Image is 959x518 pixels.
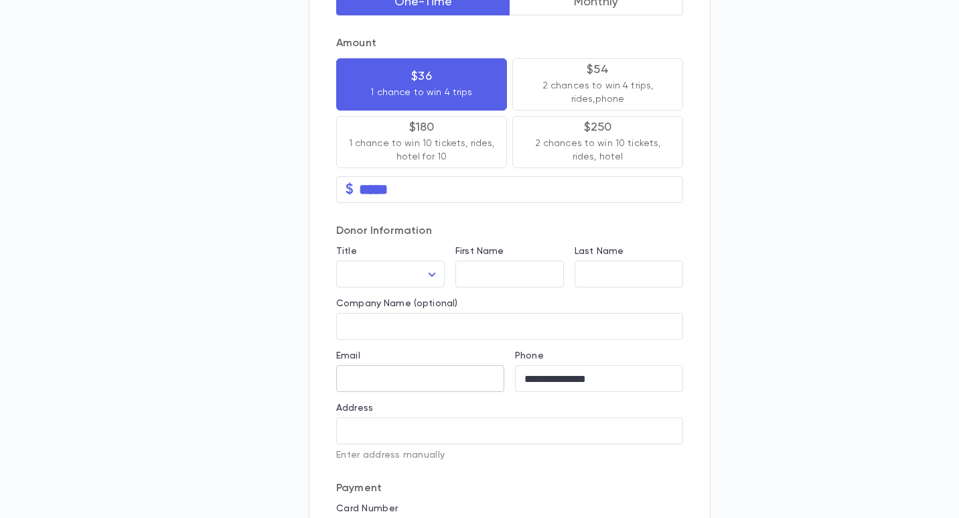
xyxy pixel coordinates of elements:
p: 1 chance to win 4 trips [370,86,472,99]
label: Phone [515,350,544,361]
button: $542 chances to win 4 trips, rides,phone [512,58,683,111]
div: ​ [336,261,445,287]
label: Email [336,350,360,361]
p: $36 [411,70,432,83]
p: 2 chances to win 10 tickets, rides, hotel [524,137,672,164]
p: $ [346,183,354,196]
button: $2502 chances to win 10 tickets, rides, hotel [512,116,683,168]
label: Last Name [575,246,623,257]
p: Donor Information [336,224,683,238]
p: $54 [587,63,609,76]
p: $180 [409,121,435,134]
p: Amount [336,37,683,50]
label: Company Name (optional) [336,298,457,309]
label: Title [336,246,357,257]
label: Address [336,403,373,413]
p: $250 [584,121,612,134]
button: $361 chance to win 4 trips [336,58,507,111]
p: 2 chances to win 4 trips, rides,phone [524,79,672,106]
p: 1 chance to win 10 tickets, rides, hotel for 10 [348,137,496,164]
p: Card Number [336,503,683,514]
p: Enter address manually [336,450,683,460]
label: First Name [455,246,504,257]
button: $1801 chance to win 10 tickets, rides, hotel for 10 [336,116,507,168]
p: Payment [336,482,683,495]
